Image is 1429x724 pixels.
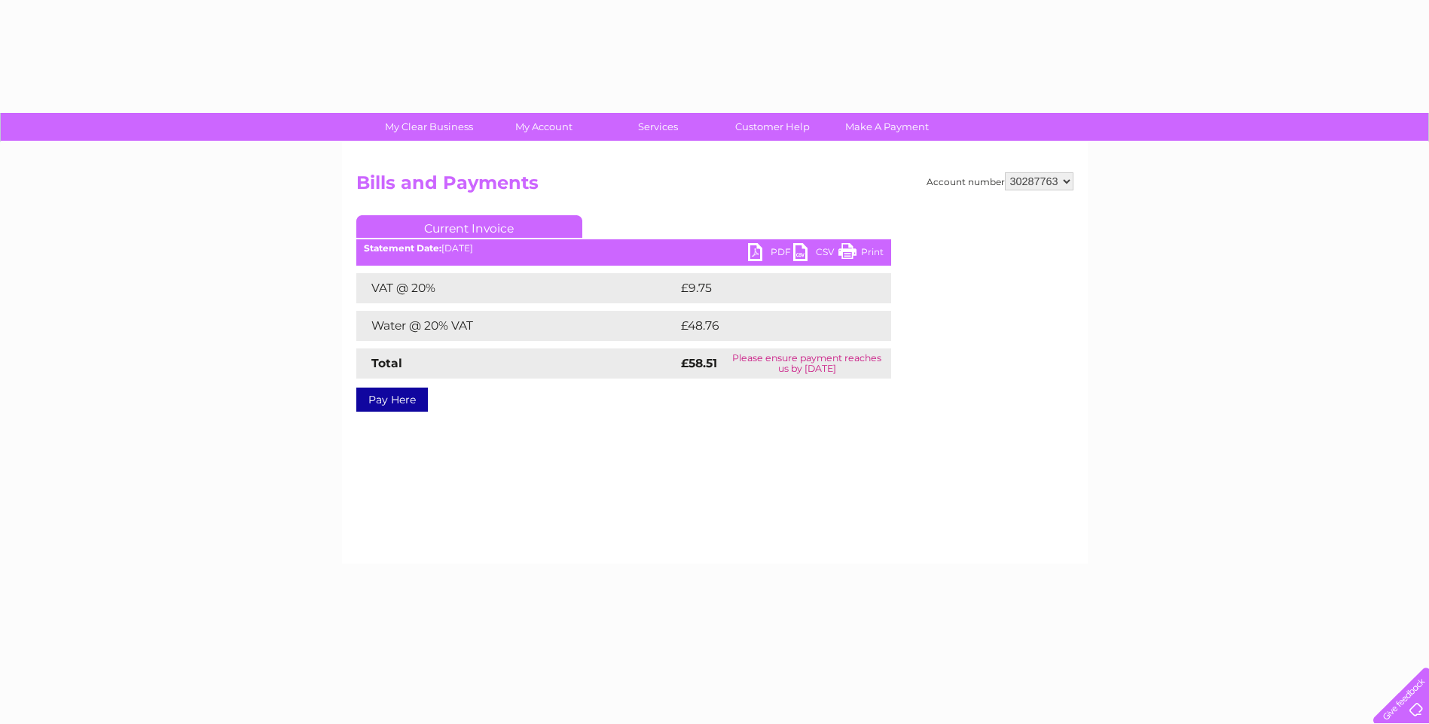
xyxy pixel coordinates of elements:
[356,172,1073,201] h2: Bills and Payments
[356,273,677,303] td: VAT @ 20%
[364,242,441,254] b: Statement Date:
[723,348,890,379] td: Please ensure payment reaches us by [DATE]
[677,311,861,341] td: £48.76
[596,113,720,141] a: Services
[838,243,884,265] a: Print
[356,215,582,238] a: Current Invoice
[927,172,1073,190] div: Account number
[825,113,949,141] a: Make A Payment
[371,356,402,370] strong: Total
[710,113,835,141] a: Customer Help
[356,243,891,254] div: [DATE]
[481,113,606,141] a: My Account
[681,356,717,370] strong: £58.51
[793,243,838,265] a: CSV
[367,113,491,141] a: My Clear Business
[748,243,793,265] a: PDF
[677,273,856,303] td: £9.75
[356,311,677,341] td: Water @ 20% VAT
[356,388,428,412] a: Pay Here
